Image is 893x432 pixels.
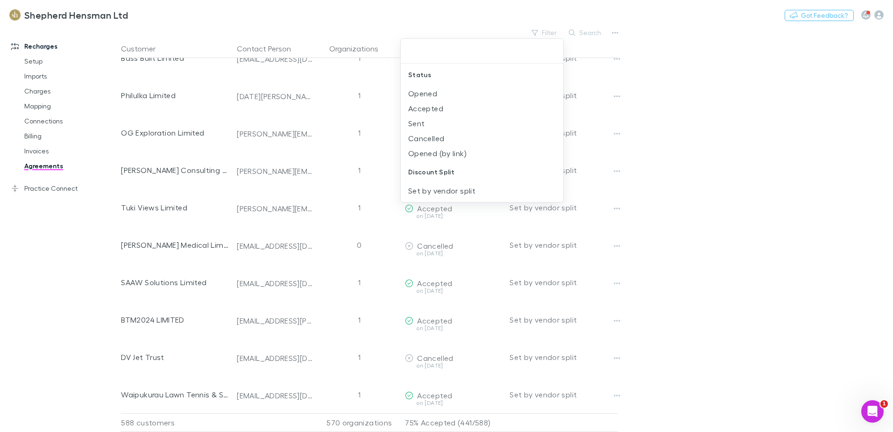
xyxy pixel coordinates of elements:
[861,400,884,423] iframe: Intercom live chat
[401,161,563,183] div: Discount Split
[401,116,563,131] li: Sent
[401,64,563,86] div: Status
[401,101,563,116] li: Accepted
[880,400,888,408] span: 1
[401,131,563,146] li: Cancelled
[401,183,563,198] li: Set by vendor split
[401,146,563,161] li: Opened (by link)
[401,86,563,101] li: Opened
